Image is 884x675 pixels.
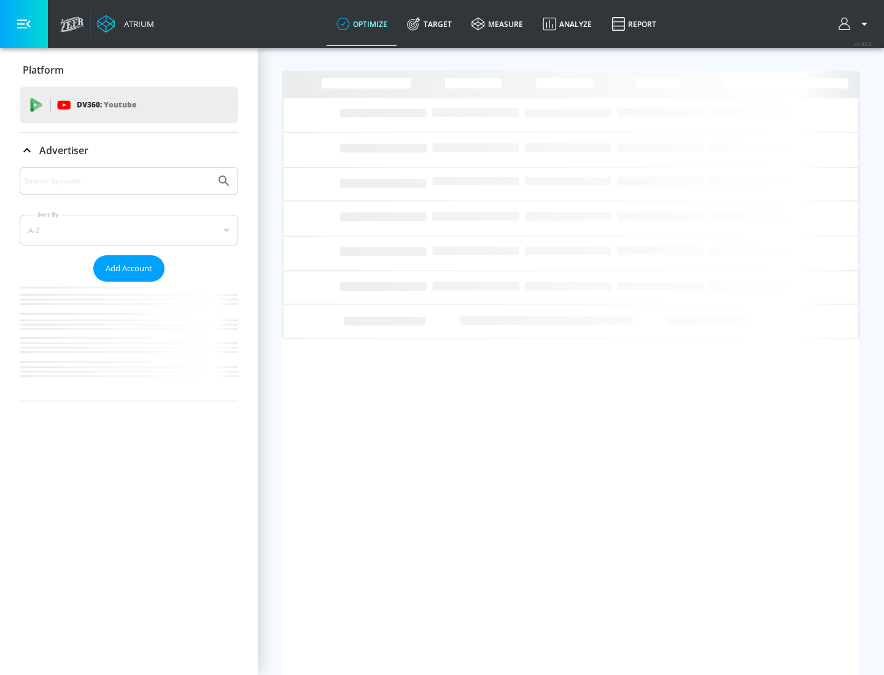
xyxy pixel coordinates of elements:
span: v 4.32.0 [855,40,872,47]
span: Add Account [106,261,152,276]
a: Analyze [533,2,602,46]
label: Sort By [35,210,61,218]
div: Atrium [119,18,154,29]
a: measure [462,2,533,46]
div: Platform [20,53,238,87]
a: Report [602,2,666,46]
p: Advertiser [39,144,88,157]
p: Youtube [104,98,136,111]
nav: list of Advertiser [20,282,238,401]
p: Platform [23,63,64,77]
a: Target [397,2,462,46]
div: DV360: Youtube [20,87,238,123]
div: Advertiser [20,133,238,168]
div: A-Z [20,215,238,245]
button: Add Account [93,255,165,282]
div: Advertiser [20,167,238,401]
a: optimize [327,2,397,46]
a: Atrium [97,15,154,33]
input: Search by name [25,173,211,189]
p: DV360: [77,98,136,112]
